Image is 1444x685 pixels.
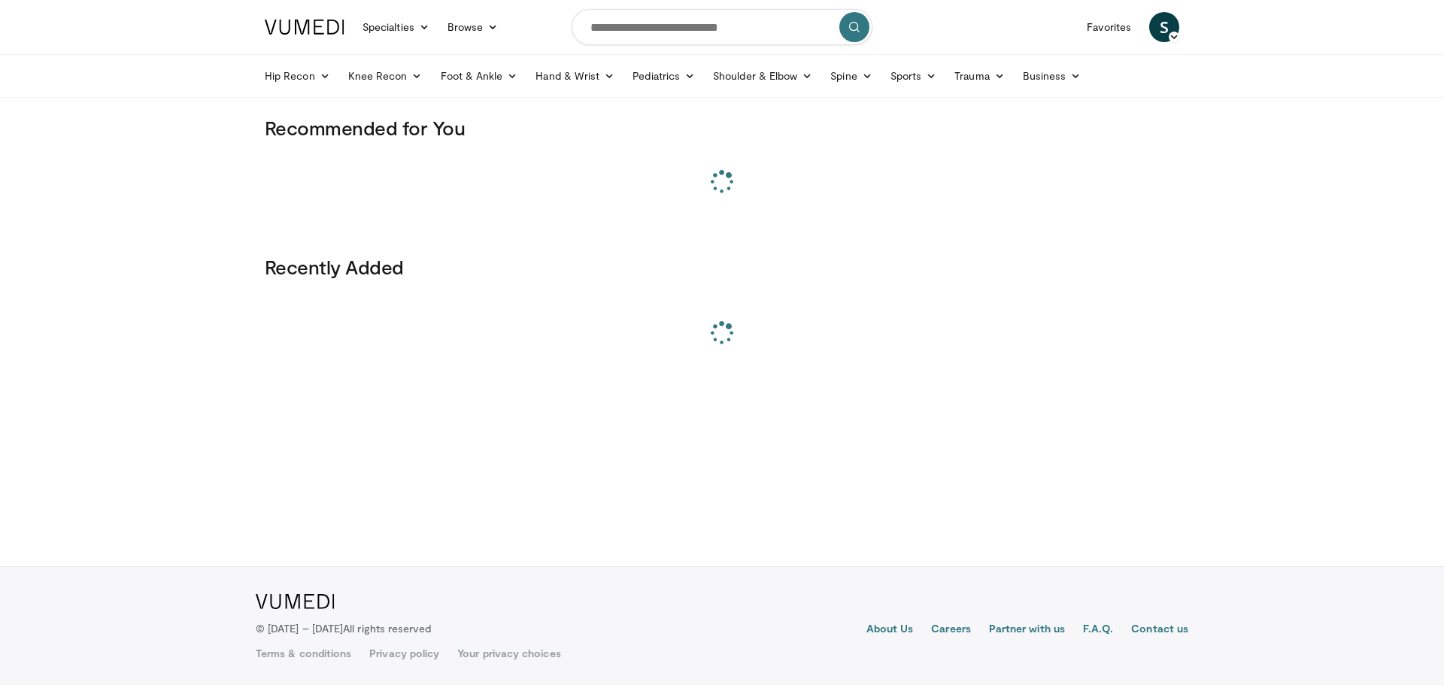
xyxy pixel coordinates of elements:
a: Business [1014,61,1091,91]
a: Sports [881,61,946,91]
a: F.A.Q. [1083,621,1113,639]
a: S [1149,12,1179,42]
a: Hand & Wrist [526,61,623,91]
h3: Recommended for You [265,116,1179,140]
a: Partner with us [989,621,1065,639]
a: Privacy policy [369,646,439,661]
img: VuMedi Logo [265,20,344,35]
span: All rights reserved [343,622,431,635]
a: Foot & Ankle [432,61,527,91]
img: VuMedi Logo [256,594,335,609]
a: Knee Recon [339,61,432,91]
a: Careers [931,621,971,639]
a: Your privacy choices [457,646,560,661]
h3: Recently Added [265,255,1179,279]
p: © [DATE] – [DATE] [256,621,432,636]
a: Shoulder & Elbow [704,61,821,91]
a: Terms & conditions [256,646,351,661]
a: Favorites [1078,12,1140,42]
a: Specialties [353,12,438,42]
a: Pediatrics [623,61,704,91]
a: Contact us [1131,621,1188,639]
a: Spine [821,61,881,91]
input: Search topics, interventions [572,9,872,45]
a: About Us [866,621,914,639]
a: Hip Recon [256,61,339,91]
a: Browse [438,12,508,42]
a: Trauma [945,61,1014,91]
